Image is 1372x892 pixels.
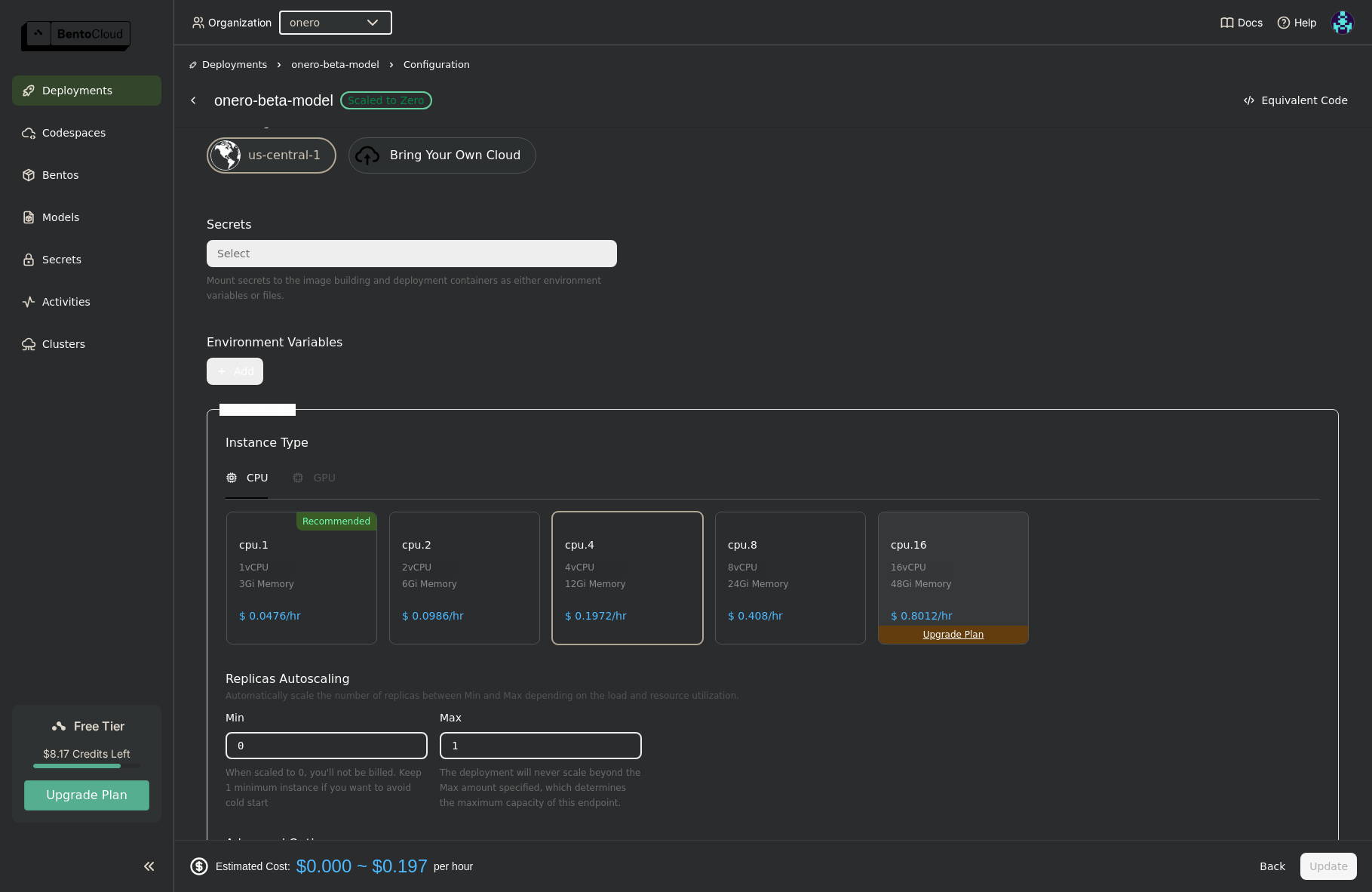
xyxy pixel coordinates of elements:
[728,576,789,592] div: 24Gi Memory
[207,358,263,385] button: Add
[239,576,294,592] div: 3Gi Memory
[1234,87,1357,114] button: Equivalent Code
[290,15,320,30] div: onero
[202,57,267,72] span: Deployments
[1276,15,1317,30] div: Help
[12,329,161,359] a: Clusters
[189,57,1357,72] nav: Breadcrumbs navigation
[402,537,431,553] div: cpu.2
[715,512,866,644] div: cpu.88vCPU24Gi Memory$ 0.408/hr
[207,137,336,174] div: us-central-1
[402,559,457,576] div: 2 vCPU
[21,21,130,51] img: logo
[385,59,397,71] svg: Right
[239,537,269,553] div: cpu.1
[42,293,91,311] span: Activities
[226,835,1320,853] div: Advanced Options
[1220,15,1263,30] a: Docs
[891,559,952,576] div: 16 vCPU
[878,512,1029,644] div: Upgrade Plancpu.1616vCPU48Gi Memory$ 0.8012/hr
[248,148,321,162] span: us-central-1
[273,59,285,71] svg: Right
[226,765,428,810] div: When scaled to 0, you'll not be billed. Keep 1 minimum instance if you want to avoid cold start
[565,559,626,576] div: 4 vCPU
[348,137,536,174] a: Bring Your Own Cloud
[207,334,342,352] div: Environment Variables
[891,576,952,592] div: 48Gi Memory
[42,166,78,184] span: Bentos
[291,57,379,72] span: onero-beta-model
[24,747,149,761] div: $8.17 Credits Left
[42,251,81,269] span: Secrets
[226,835,336,853] div: Advanced Options
[226,404,290,416] label: OneroModel
[1331,11,1354,34] img: Darko Petrovic
[296,512,376,531] div: Recommended
[402,607,464,624] div: $ 0.0986/hr
[217,246,250,261] div: Select
[12,245,161,275] a: Secrets
[12,75,161,106] a: Deployments
[207,273,617,303] div: Mount secrets to the image building and deployment containers as either environment variables or ...
[226,434,308,452] div: Instance Type
[247,470,268,485] span: CPU
[565,607,627,624] div: $ 0.1972/hr
[552,512,703,644] div: cpu.44vCPU12Gi Memory$ 0.1972/hr
[214,86,1226,115] div: onero-beta-model
[404,57,470,72] span: Configuration
[891,537,927,553] div: cpu.16
[226,512,377,644] div: Recommendedcpu.11vCPU3Gi Memory$ 0.0476/hr
[42,335,85,353] span: Clusters
[1251,853,1294,880] button: Back
[728,537,757,553] div: cpu.8
[42,208,79,226] span: Models
[389,512,540,644] div: cpu.22vCPU6Gi Memory$ 0.0986/hr
[440,765,642,810] div: The deployment will never scale beyond the Max amount specified, which determines the maximum cap...
[208,16,272,29] span: Organization
[226,709,244,726] div: Min
[402,576,457,592] div: 6Gi Memory
[226,688,1320,703] div: Automatically scale the number of replicas between Min and Max depending on the load and resource...
[12,287,161,317] a: Activities
[390,148,520,162] span: Bring Your Own Cloud
[1294,16,1317,29] span: Help
[42,124,106,142] span: Codespaces
[296,856,428,877] span: $0.000 ~ $0.197
[440,709,462,726] div: Max
[12,705,161,823] a: Free Tier$8.17 Credits LeftUpgrade Plan
[226,670,350,688] div: Replicas Autoscaling
[74,718,124,734] span: Free Tier
[216,365,228,377] svg: Plus
[565,576,626,592] div: 12Gi Memory
[891,607,953,624] div: $ 0.8012/hr
[239,607,301,624] div: $ 0.0476/hr
[239,559,294,576] div: 1 vCPU
[189,57,267,72] div: Deployments
[1300,853,1357,880] button: Update
[24,780,149,810] button: Upgrade Plan
[321,16,323,31] input: Selected onero.
[207,216,251,234] div: Secrets
[728,607,783,624] div: $ 0.408/hr
[348,94,425,106] div: Scaled to Zero
[339,837,354,852] svg: Down
[12,160,161,190] a: Bentos
[923,629,984,641] a: Upgrade Plan
[42,82,112,100] span: Deployments
[1238,16,1263,29] span: Docs
[12,118,161,148] a: Codespaces
[728,559,789,576] div: 8 vCPU
[189,856,1245,877] div: Estimated Cost: per hour
[565,537,594,553] div: cpu.4
[313,470,336,485] span: GPU
[12,202,161,232] a: Models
